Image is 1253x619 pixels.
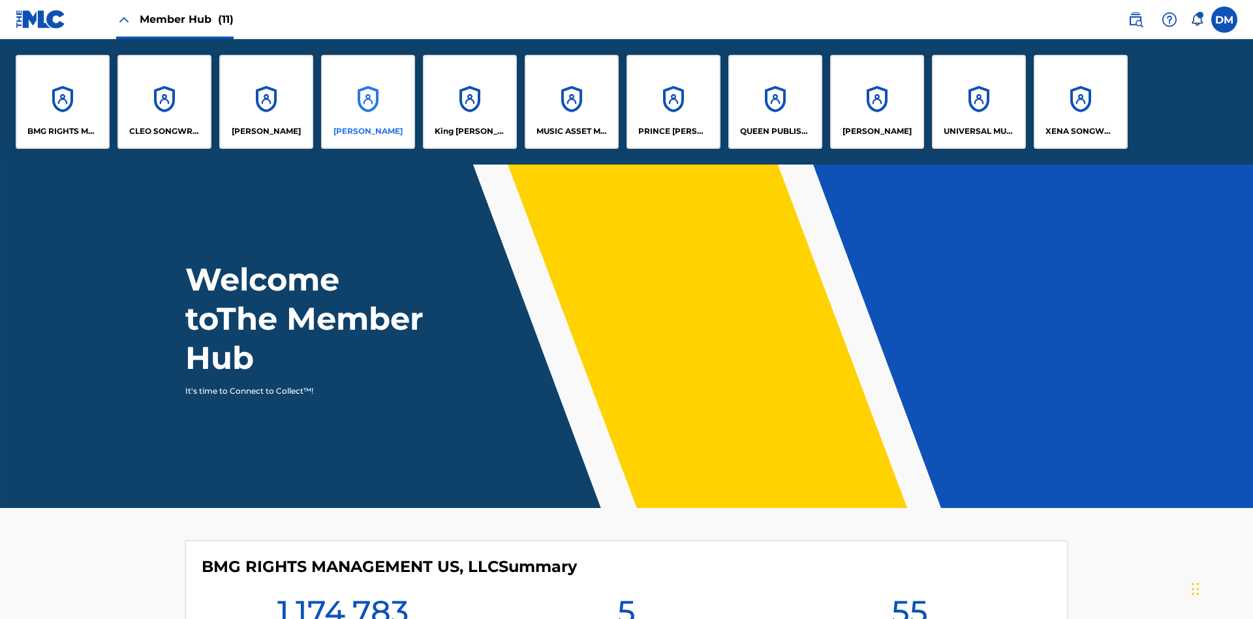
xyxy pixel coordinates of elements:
[16,55,110,149] a: AccountsBMG RIGHTS MANAGEMENT US, LLC
[1211,7,1237,33] div: User Menu
[27,125,99,137] p: BMG RIGHTS MANAGEMENT US, LLC
[536,125,608,137] p: MUSIC ASSET MANAGEMENT (MAM)
[116,12,132,27] img: Close
[1128,12,1143,27] img: search
[525,55,619,149] a: AccountsMUSIC ASSET MANAGEMENT (MAM)
[944,125,1015,137] p: UNIVERSAL MUSIC PUB GROUP
[830,55,924,149] a: Accounts[PERSON_NAME]
[321,55,415,149] a: Accounts[PERSON_NAME]
[1034,55,1128,149] a: AccountsXENA SONGWRITER
[740,125,811,137] p: QUEEN PUBLISHA
[202,557,577,577] h4: BMG RIGHTS MANAGEMENT US, LLC
[1192,569,1199,609] div: Drag
[1190,13,1203,26] div: Notifications
[1162,12,1177,27] img: help
[185,385,412,397] p: It's time to Connect to Collect™!
[140,12,234,27] span: Member Hub
[1156,7,1183,33] div: Help
[423,55,517,149] a: AccountsKing [PERSON_NAME]
[185,260,429,377] h1: Welcome to The Member Hub
[1122,7,1149,33] a: Public Search
[117,55,211,149] a: AccountsCLEO SONGWRITER
[1045,125,1117,137] p: XENA SONGWRITER
[728,55,822,149] a: AccountsQUEEN PUBLISHA
[219,55,313,149] a: Accounts[PERSON_NAME]
[638,125,709,137] p: PRINCE MCTESTERSON
[333,125,403,137] p: EYAMA MCSINGER
[1188,556,1253,619] iframe: Chat Widget
[218,13,234,25] span: (11)
[932,55,1026,149] a: AccountsUNIVERSAL MUSIC PUB GROUP
[16,10,66,29] img: MLC Logo
[843,125,912,137] p: RONALD MCTESTERSON
[129,125,200,137] p: CLEO SONGWRITER
[435,125,506,137] p: King McTesterson
[232,125,301,137] p: ELVIS COSTELLO
[626,55,720,149] a: AccountsPRINCE [PERSON_NAME]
